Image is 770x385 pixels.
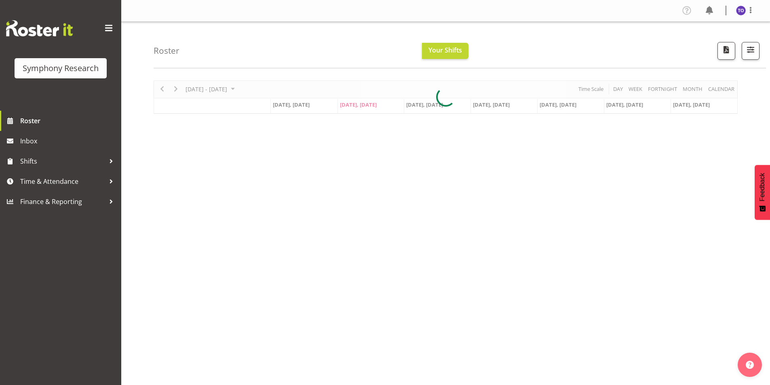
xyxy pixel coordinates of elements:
[20,135,117,147] span: Inbox
[6,20,73,36] img: Rosterit website logo
[20,155,105,167] span: Shifts
[736,6,746,15] img: tahua-oleary11922.jpg
[755,165,770,220] button: Feedback - Show survey
[422,43,468,59] button: Your Shifts
[759,173,766,201] span: Feedback
[746,361,754,369] img: help-xxl-2.png
[154,46,179,55] h4: Roster
[717,42,735,60] button: Download a PDF of the roster according to the set date range.
[23,62,99,74] div: Symphony Research
[20,115,117,127] span: Roster
[20,196,105,208] span: Finance & Reporting
[742,42,759,60] button: Filter Shifts
[428,46,462,55] span: Your Shifts
[20,175,105,187] span: Time & Attendance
